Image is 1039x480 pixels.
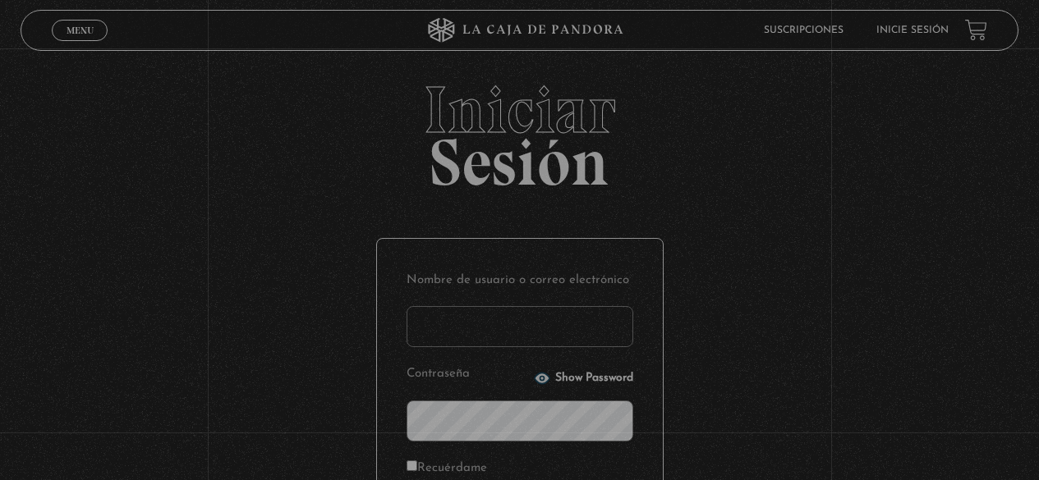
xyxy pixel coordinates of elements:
span: Show Password [555,373,633,384]
label: Nombre de usuario o correo electrónico [407,268,633,294]
span: Menu [67,25,94,35]
h2: Sesión [21,77,1018,182]
button: Show Password [534,370,633,386]
span: Cerrar [61,39,99,50]
a: View your shopping cart [965,19,987,41]
label: Contraseña [407,362,529,387]
span: Iniciar [21,77,1018,143]
a: Inicie sesión [876,25,949,35]
input: Recuérdame [407,460,417,471]
a: Suscripciones [764,25,844,35]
